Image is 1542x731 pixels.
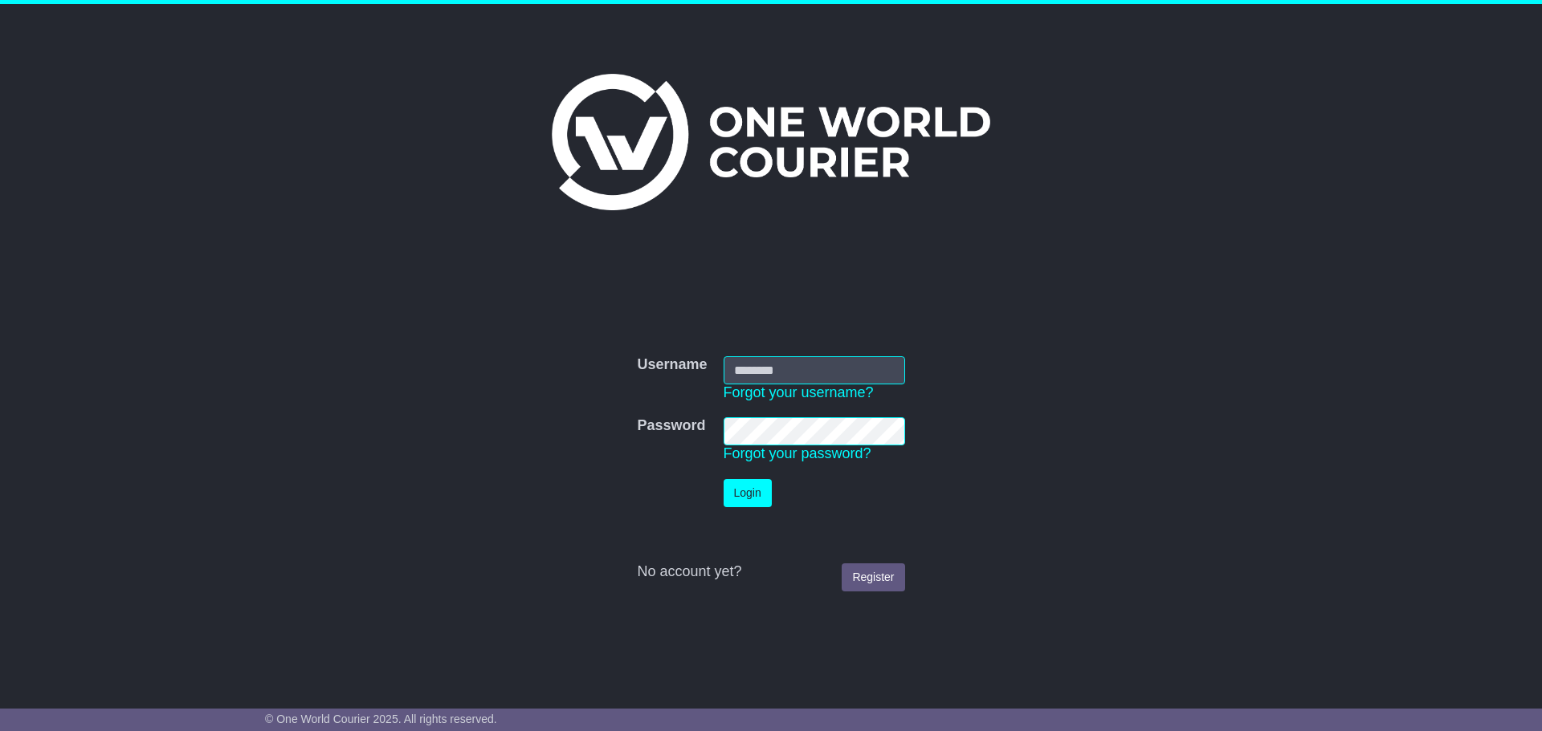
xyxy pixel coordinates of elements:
a: Register [842,563,904,591]
a: Forgot your password? [724,445,871,461]
button: Login [724,479,772,507]
label: Username [637,356,707,374]
span: © One World Courier 2025. All rights reserved. [265,713,497,725]
a: Forgot your username? [724,384,874,400]
img: One World [552,74,990,210]
div: No account yet? [637,563,904,581]
label: Password [637,417,705,435]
